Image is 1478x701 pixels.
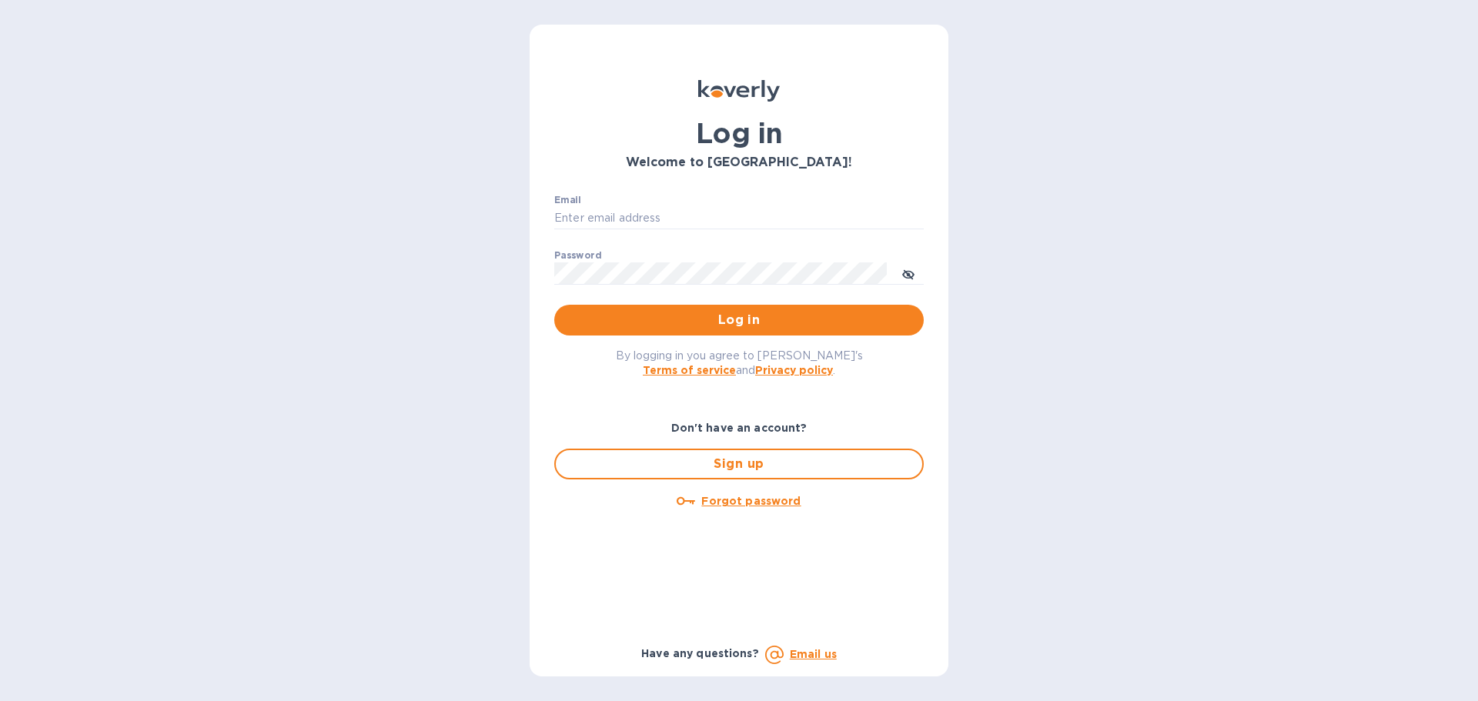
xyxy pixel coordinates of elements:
[671,422,808,434] b: Don't have an account?
[616,349,863,376] span: By logging in you agree to [PERSON_NAME]'s and .
[554,207,924,230] input: Enter email address
[755,364,833,376] a: Privacy policy
[554,305,924,335] button: Log in
[554,155,924,170] h3: Welcome to [GEOGRAPHIC_DATA]!
[641,647,759,659] b: Have any questions?
[698,80,780,102] img: Koverly
[643,364,736,376] a: Terms of service
[554,449,924,479] button: Sign up
[568,455,910,473] span: Sign up
[893,258,924,289] button: toggle password visibility
[554,195,581,205] label: Email
[554,117,924,149] h1: Log in
[790,648,837,660] a: Email us
[554,251,601,260] label: Password
[567,311,911,329] span: Log in
[701,495,801,507] u: Forgot password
